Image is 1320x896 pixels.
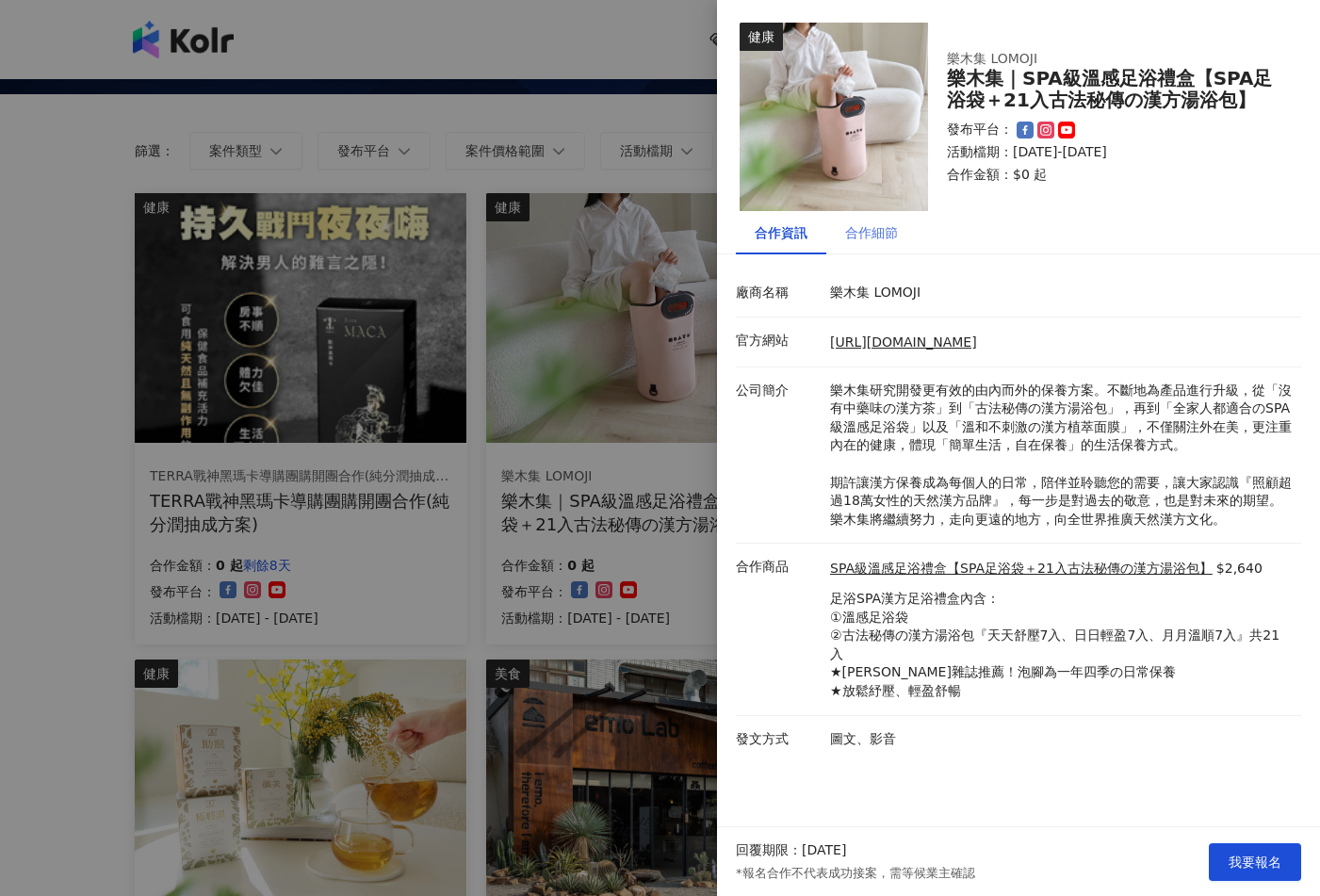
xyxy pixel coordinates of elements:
[736,284,821,302] p: 廠商名稱
[830,334,977,350] a: [URL][DOMAIN_NAME]
[736,332,821,350] p: 官方網站
[1229,855,1281,870] span: 我要報名
[947,143,1279,162] p: 活動檔期：[DATE]-[DATE]
[947,166,1279,185] p: 合作金額： $0 起
[830,284,1292,302] p: 樂木集 LOMOJI
[736,841,846,860] p: 回覆期限：[DATE]
[845,222,898,243] div: 合作細節
[755,222,807,243] div: 合作資訊
[947,121,1013,139] p: 發布平台：
[740,23,783,51] div: 健康
[830,730,1292,749] p: 圖文、影音
[736,558,821,577] p: 合作商品
[947,50,1248,69] div: 樂木集 LOMOJI
[830,382,1292,529] p: 樂木集研究開發更有效的由內而外的保養方案。不斷地為產品進行升級，從「沒有中藥味の漢方茶」到「古法秘傳の漢方湯浴包」，再到「全家人都適合のSPA級溫感足浴袋」以及「溫和不刺激の漢方植萃面膜」，不僅...
[830,590,1292,701] p: 足浴SPA漢方足浴禮盒內含： ①溫感足浴袋 ②古法秘傳の漢方湯浴包『天天舒壓7入、日日輕盈7入、月月溫順7入』共21入 ★[PERSON_NAME]雜誌推薦！泡腳為一年四季の日常保養 ★放鬆紓壓...
[736,865,975,882] p: *報名合作不代表成功接案，需等候業主確認
[1209,843,1301,881] button: 我要報名
[736,382,821,400] p: 公司簡介
[947,68,1279,111] div: 樂木集｜SPA級溫感足浴禮盒【SPA足浴袋＋21入古法秘傳の漢方湯浴包】
[830,560,1213,578] a: SPA級溫感足浴禮盒【SPA足浴袋＋21入古法秘傳の漢方湯浴包】
[1216,560,1263,578] p: $2,640
[740,23,928,211] img: SPA級溫感足浴禮盒【SPA足浴袋＋21入古法秘傳の漢方湯浴包】
[736,730,821,749] p: 發文方式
